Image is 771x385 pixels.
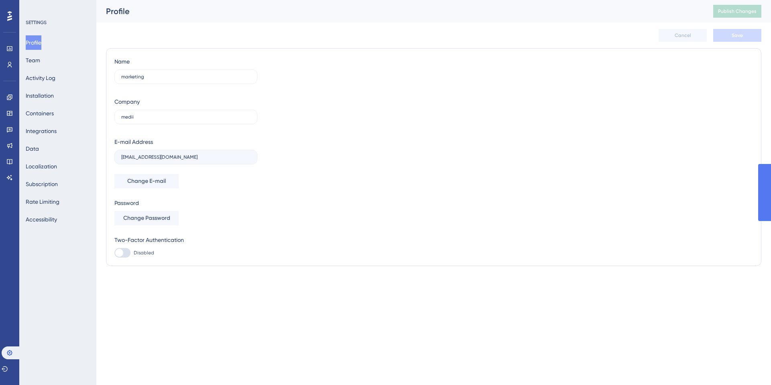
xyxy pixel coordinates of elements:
[713,5,761,18] button: Publish Changes
[114,174,179,188] button: Change E-mail
[732,32,743,39] span: Save
[121,74,251,80] input: Name Surname
[26,195,59,209] button: Rate Limiting
[114,137,153,147] div: E-mail Address
[114,235,257,245] div: Two-Factor Authentication
[114,97,140,106] div: Company
[26,106,54,121] button: Containers
[737,353,761,377] iframe: UserGuiding AI Assistant Launcher
[675,32,691,39] span: Cancel
[114,198,257,208] div: Password
[718,8,757,14] span: Publish Changes
[114,211,179,225] button: Change Password
[26,159,57,174] button: Localization
[26,19,91,26] div: SETTINGS
[26,124,57,138] button: Integrations
[26,35,41,50] button: Profile
[123,213,170,223] span: Change Password
[127,176,166,186] span: Change E-mail
[26,71,55,85] button: Activity Log
[134,250,154,256] span: Disabled
[26,53,40,68] button: Team
[26,88,54,103] button: Installation
[26,141,39,156] button: Data
[106,6,693,17] div: Profile
[713,29,761,42] button: Save
[121,114,251,120] input: Company Name
[26,212,57,227] button: Accessibility
[26,177,58,191] button: Subscription
[659,29,707,42] button: Cancel
[121,154,251,160] input: E-mail Address
[114,57,130,66] div: Name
